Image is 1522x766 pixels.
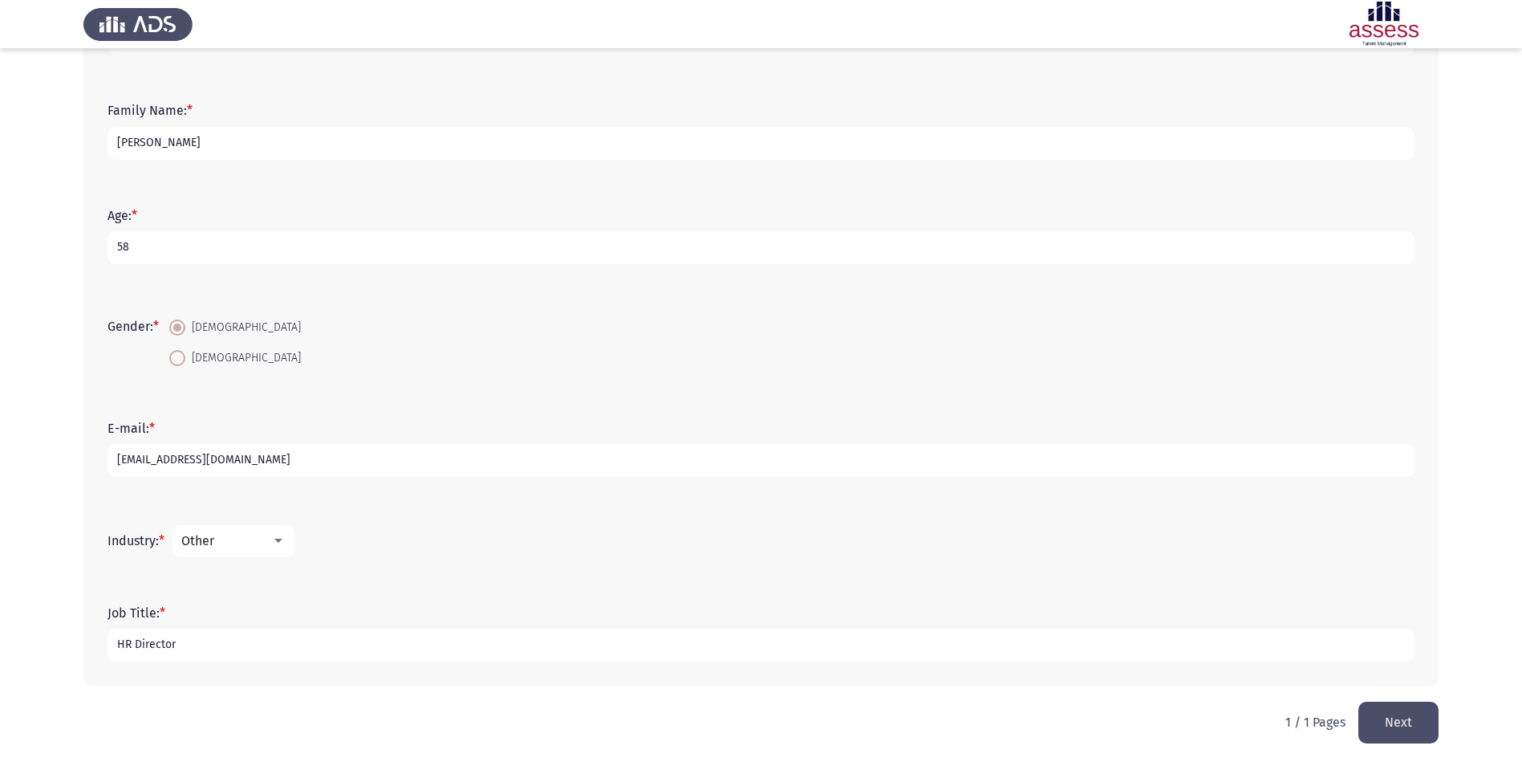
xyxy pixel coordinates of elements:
[185,348,301,368] span: [DEMOGRAPHIC_DATA]
[1285,715,1345,730] p: 1 / 1 Pages
[108,127,1414,160] input: add answer text
[1329,2,1439,47] img: Assessment logo of ASSESS Focus Assessment - Numerical Reasoning (EN/AR) (Basic - IB)
[83,2,193,47] img: Assess Talent Management logo
[108,421,155,436] label: E-mail:
[108,103,193,118] label: Family Name:
[108,444,1414,477] input: add answer text
[108,319,159,334] label: Gender:
[108,533,164,548] label: Industry:
[185,318,301,337] span: [DEMOGRAPHIC_DATA]
[108,231,1414,264] input: add answer text
[181,533,214,548] span: Other
[108,605,165,621] label: Job Title:
[1358,702,1439,743] button: load next page
[108,208,137,223] label: Age:
[108,629,1414,662] input: add answer text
